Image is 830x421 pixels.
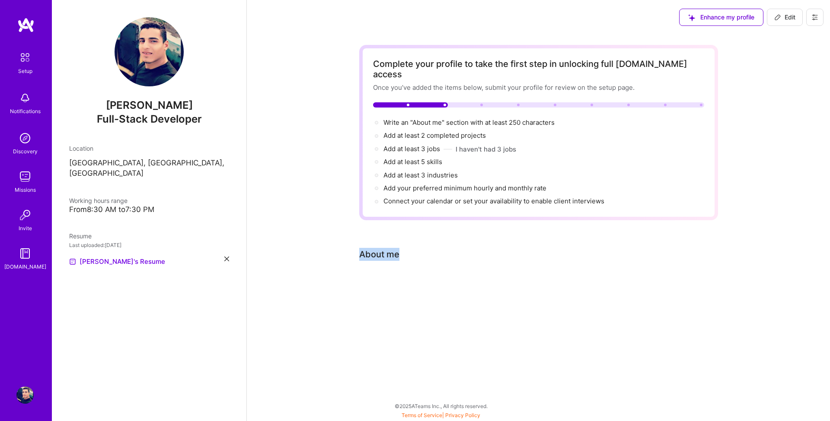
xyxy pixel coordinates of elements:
a: Privacy Policy [445,412,480,418]
i: icon Close [224,256,229,261]
div: Missions [15,185,36,194]
img: bell [16,89,34,107]
div: Notifications [10,107,41,116]
img: logo [17,17,35,33]
div: Last uploaded: [DATE] [69,241,229,250]
span: Edit [774,13,795,22]
img: User Avatar [16,386,34,404]
p: [GEOGRAPHIC_DATA], [GEOGRAPHIC_DATA], [GEOGRAPHIC_DATA] [69,158,229,179]
div: From 8:30 AM to 7:30 PM [69,205,229,214]
span: Write an "About me" section with at least 250 characters [383,118,556,127]
div: Complete your profile to take the first step in unlocking full [DOMAIN_NAME] access [373,59,704,79]
button: Enhance my profile [679,9,763,26]
img: Invite [16,206,34,224]
span: | [402,412,480,418]
span: Working hours range [69,197,128,204]
span: Connect your calendar or set your availability to enable client interviews [383,197,604,205]
div: [DOMAIN_NAME] [4,262,46,271]
a: [PERSON_NAME]'s Resume [69,256,165,267]
a: Terms of Service [402,412,442,418]
img: teamwork [16,168,34,185]
img: User Avatar [115,17,184,86]
span: Resume [69,232,92,240]
div: About me [359,248,399,261]
button: Edit [767,9,803,26]
i: icon SuggestedTeams [688,14,695,21]
div: Discovery [13,147,38,156]
span: [PERSON_NAME] [69,99,229,112]
img: setup [16,48,34,66]
span: Add at least 3 jobs [383,145,440,153]
span: Add at least 2 completed projects [383,131,486,139]
span: Add your preferred minimum hourly and monthly rate [383,184,546,192]
span: Add at least 3 industries [383,171,458,179]
button: I haven't had 3 jobs [456,145,516,154]
a: User Avatar [14,386,36,404]
span: Full-Stack Developer [97,113,202,125]
span: Enhance my profile [688,13,754,22]
img: Resume [69,258,76,265]
div: © 2025 ATeams Inc., All rights reserved. [52,395,830,417]
img: discovery [16,130,34,147]
div: Once you’ve added the items below, submit your profile for review on the setup page. [373,83,704,92]
img: guide book [16,245,34,262]
div: Invite [19,224,32,233]
div: Setup [18,66,32,76]
span: Add at least 5 skills [383,158,442,166]
div: Location [69,144,229,153]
